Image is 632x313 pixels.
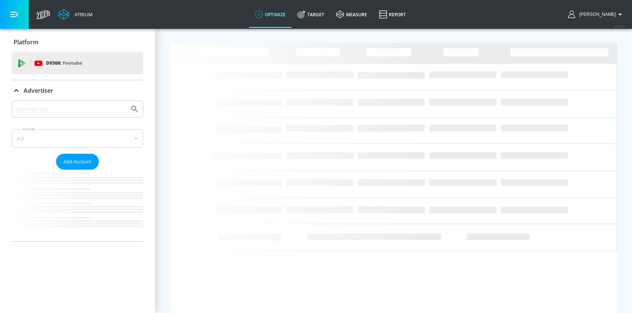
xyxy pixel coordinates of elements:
span: v 4.22.2 [614,24,625,28]
a: optimize [249,1,291,28]
button: [PERSON_NAME] [568,10,625,19]
nav: list of Advertiser [12,170,143,241]
div: Atrium [72,11,93,18]
p: DV360: [46,59,82,67]
a: Target [291,1,330,28]
p: Advertiser [24,86,53,95]
span: Add Account [63,157,91,166]
button: Add Account [56,154,99,170]
span: login as: maria.guzman@zefr.com [576,12,616,17]
div: A-Z [12,129,143,148]
a: Report [373,1,412,28]
a: Atrium [58,9,93,20]
label: Sort By [21,127,37,132]
a: measure [330,1,373,28]
div: Platform [12,32,143,52]
div: DV360: Youtube [12,52,143,74]
input: Search by name [15,104,127,114]
div: Advertiser [12,101,143,241]
p: Platform [14,38,38,46]
div: Advertiser [12,80,143,101]
p: Youtube [62,59,82,67]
